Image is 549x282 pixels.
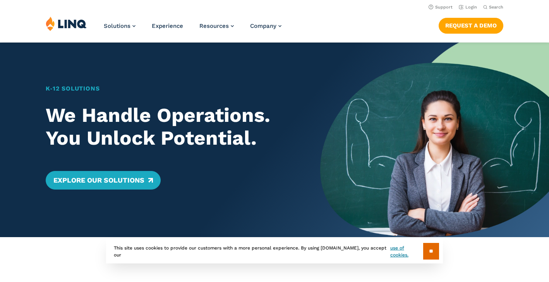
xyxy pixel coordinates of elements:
a: Resources [199,22,234,29]
span: Company [250,22,276,29]
span: Resources [199,22,229,29]
a: Solutions [104,22,136,29]
a: Company [250,22,281,29]
a: Request a Demo [439,18,503,33]
a: Experience [152,22,183,29]
img: Home Banner [320,43,549,237]
nav: Primary Navigation [104,16,281,42]
div: This site uses cookies to provide our customers with a more personal experience. By using [DOMAIN... [106,239,443,263]
a: Login [459,5,477,10]
a: Explore Our Solutions [46,171,161,190]
button: Open Search Bar [483,4,503,10]
h2: We Handle Operations. You Unlock Potential. [46,104,298,149]
span: Search [489,5,503,10]
img: LINQ | K‑12 Software [46,16,87,31]
a: Support [429,5,453,10]
nav: Button Navigation [439,16,503,33]
span: Solutions [104,22,130,29]
a: use of cookies. [390,244,423,258]
h1: K‑12 Solutions [46,84,298,93]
